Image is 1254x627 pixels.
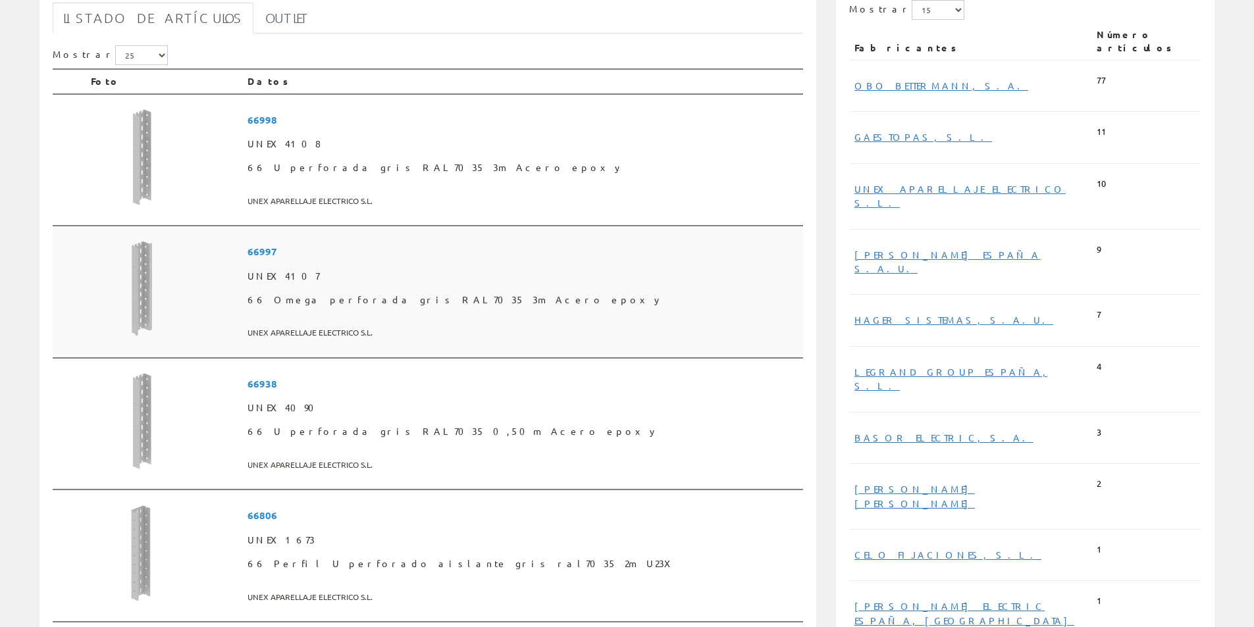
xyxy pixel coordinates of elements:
[854,366,1047,391] a: LEGRAND GROUP ESPAÑA, S.L.
[248,132,798,156] span: UNEX4108
[1097,178,1106,190] span: 10
[854,600,1074,626] a: [PERSON_NAME] ELECTRIC ESPAÑA, [GEOGRAPHIC_DATA]
[248,528,798,552] span: UNEX1673
[248,322,798,343] span: UNEX APARELLAJE ELECTRICO S.L.
[242,69,803,94] th: Datos
[854,183,1066,209] a: UNEX APARELLAJE ELECTRICO S.L.
[248,552,798,576] span: 66 Perfil U perforado aislante gris ral7035 2m U23X
[248,372,798,396] span: 66938
[1097,361,1101,373] span: 4
[1097,126,1106,138] span: 11
[849,23,1091,60] th: Fabricantes
[1091,23,1201,60] th: Número artículos
[248,586,798,608] span: UNEX APARELLAJE ELECTRICO S.L.
[854,314,1053,326] a: HAGER SISTEMAS, S.A.U.
[248,420,798,443] span: 66 U perforada gris RAL7035 0,50m Acero epoxy
[53,45,168,65] label: Mostrar
[248,503,798,528] span: 66806
[255,3,320,34] a: Outlet
[1097,478,1101,490] span: 2
[248,108,798,132] span: 66998
[91,372,190,470] img: Foto artículo 66 U perforada gris RAL7035 0,50m Acero epoxy (150x150)
[1097,543,1101,556] span: 1
[854,131,992,143] a: GAESTOPAS, S.L.
[1097,309,1101,321] span: 7
[1097,595,1101,607] span: 1
[53,3,253,34] a: Listado de artículos
[115,45,168,65] select: Mostrar
[1097,243,1101,256] span: 9
[248,190,798,212] span: UNEX APARELLAJE ELECTRICO S.L.
[248,239,798,264] span: 66997
[854,432,1033,443] a: BASOR ELECTRIC, S.A.
[86,69,242,94] th: Foto
[854,249,1041,274] a: [PERSON_NAME] ESPAÑA S.A.U.
[854,80,1028,91] a: OBO BETTERMANN, S.A.
[248,396,798,420] span: UNEX4090
[854,549,1041,561] a: CELO FIJACIONES, S.L.
[248,156,798,180] span: 66 U perforada gris RAL7035 3m Acero epoxy
[1097,426,1101,439] span: 3
[1097,74,1106,87] span: 77
[91,239,190,338] img: Foto artículo 66 Omega perforada gris RAL7035 3m Acero epoxy (150x150)
[248,288,798,312] span: 66 Omega perforada gris RAL7035 3m Acero epoxy
[854,483,975,509] a: [PERSON_NAME] [PERSON_NAME]
[248,264,798,288] span: UNEX4107
[248,454,798,476] span: UNEX APARELLAJE ELECTRICO S.L.
[91,108,190,207] img: Foto artículo 66 U perforada gris RAL7035 3m Acero epoxy (150x150)
[91,503,190,602] img: Foto artículo 66 Perfil U perforado aislante gris ral7035 2m U23X (150x150)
